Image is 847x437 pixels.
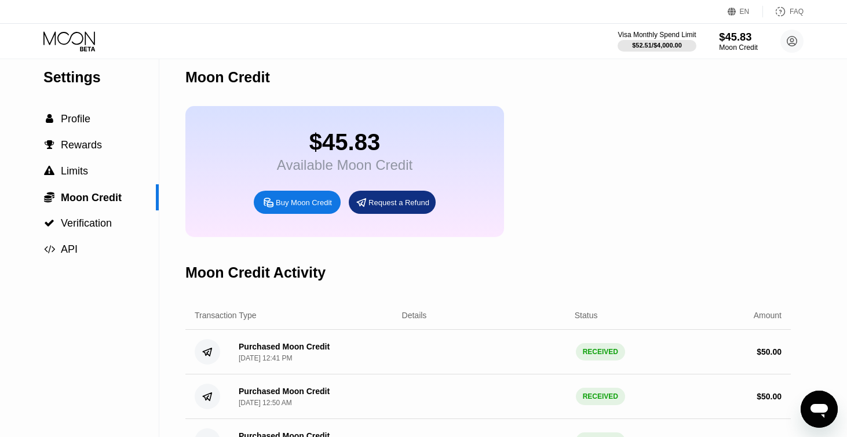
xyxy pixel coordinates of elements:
[349,191,436,214] div: Request a Refund
[754,311,782,320] div: Amount
[763,6,804,17] div: FAQ
[61,113,90,125] span: Profile
[195,311,257,320] div: Transaction Type
[239,399,292,407] div: [DATE] 12:50 AM
[43,140,55,150] div: 
[576,388,625,405] div: RECEIVED
[368,198,429,207] div: Request a Refund
[402,311,427,320] div: Details
[43,218,55,228] div: 
[801,391,838,428] iframe: Button to launch messaging window
[239,342,330,351] div: Purchased Moon Credit
[728,6,763,17] div: EN
[46,114,53,124] span: 
[276,198,332,207] div: Buy Moon Credit
[576,343,625,360] div: RECEIVED
[790,8,804,16] div: FAQ
[44,166,54,176] span: 
[45,140,54,150] span: 
[277,129,412,155] div: $45.83
[632,42,682,49] div: $52.51 / $4,000.00
[43,69,159,86] div: Settings
[239,387,330,396] div: Purchased Moon Credit
[185,69,270,86] div: Moon Credit
[254,191,341,214] div: Buy Moon Credit
[44,191,54,203] span: 
[44,244,55,254] span: 
[740,8,750,16] div: EN
[61,165,88,177] span: Limits
[61,139,102,151] span: Rewards
[61,192,122,203] span: Moon Credit
[43,114,55,124] div: 
[61,243,78,255] span: API
[618,31,696,52] div: Visa Monthly Spend Limit$52.51/$4,000.00
[618,31,696,39] div: Visa Monthly Spend Limit
[43,191,55,203] div: 
[719,31,758,52] div: $45.83Moon Credit
[575,311,598,320] div: Status
[61,217,112,229] span: Verification
[185,264,326,281] div: Moon Credit Activity
[43,244,55,254] div: 
[757,392,782,401] div: $ 50.00
[239,354,292,362] div: [DATE] 12:41 PM
[719,43,758,52] div: Moon Credit
[43,166,55,176] div: 
[277,157,412,173] div: Available Moon Credit
[719,31,758,43] div: $45.83
[757,347,782,356] div: $ 50.00
[44,218,54,228] span: 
